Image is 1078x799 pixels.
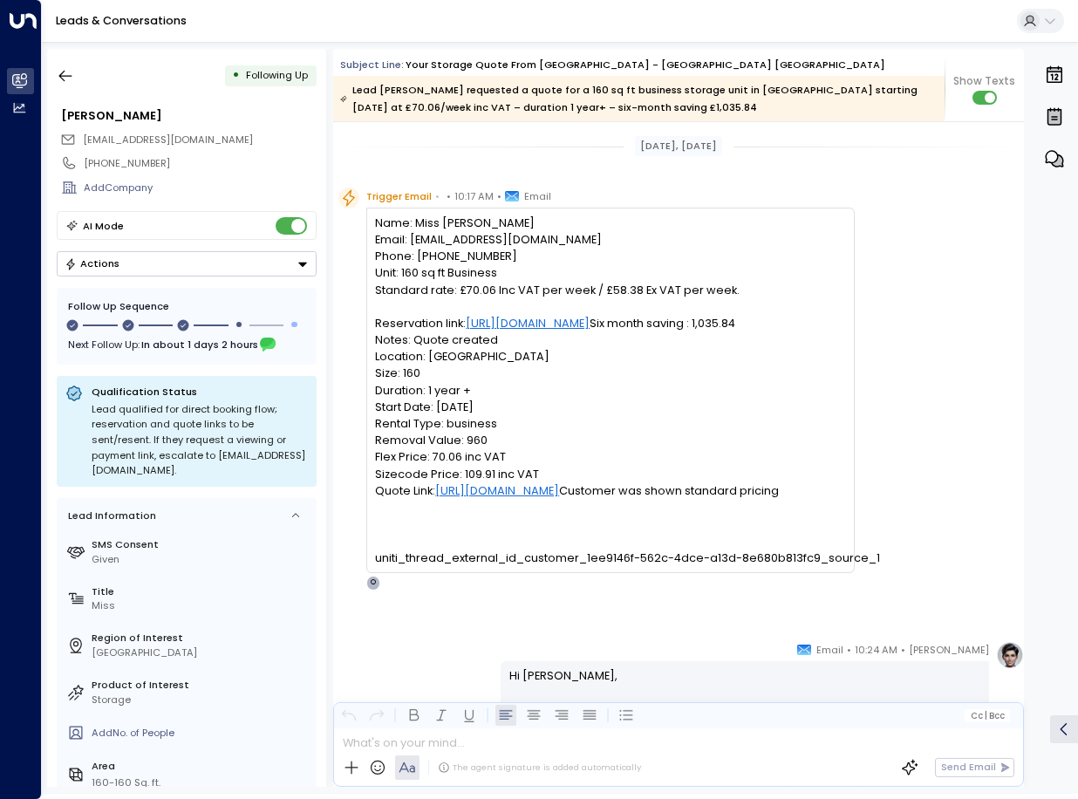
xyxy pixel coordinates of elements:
a: [URL][DOMAIN_NAME] [435,482,559,499]
button: Redo [366,705,387,726]
div: Your storage quote from [GEOGRAPHIC_DATA] - [GEOGRAPHIC_DATA] [GEOGRAPHIC_DATA] [406,58,885,72]
span: Trigger Email [366,188,432,205]
span: Following Up [246,68,308,82]
div: Miss [92,598,310,613]
span: [EMAIL_ADDRESS][DOMAIN_NAME] [83,133,253,147]
label: Area [92,759,310,774]
div: AI Mode [83,217,124,235]
span: • [847,641,851,659]
div: Next Follow Up: [68,335,305,354]
label: Region of Interest [92,631,310,645]
span: 10:24 AM [855,641,897,659]
a: [URL][DOMAIN_NAME] [466,315,590,331]
div: 160-160 Sq. ft. [92,775,160,790]
div: Actions [65,257,119,270]
a: Leads & Conversations [56,13,187,28]
span: | [985,711,987,720]
span: [PERSON_NAME] [909,641,989,659]
div: [GEOGRAPHIC_DATA] [92,645,310,660]
div: AddCompany [84,181,316,195]
button: Undo [338,705,359,726]
label: Title [92,584,310,599]
div: O [366,576,380,590]
span: Show Texts [953,73,1015,89]
span: • [447,188,451,205]
span: 10:17 AM [454,188,494,205]
span: erinadams864@gmail.com [83,133,253,147]
div: [PHONE_NUMBER] [84,156,316,171]
span: • [901,641,905,659]
div: Given [92,552,310,567]
span: Cc Bcc [971,711,1005,720]
div: Follow Up Sequence [68,299,305,314]
label: SMS Consent [92,537,310,552]
div: Lead qualified for direct booking flow; reservation and quote links to be sent/resent. If they re... [92,402,308,479]
label: Product of Interest [92,678,310,693]
button: Actions [57,251,317,277]
div: Lead Information [63,509,156,523]
span: Email [524,188,551,205]
div: • [232,63,240,88]
span: • [497,188,501,205]
div: Button group with a nested menu [57,251,317,277]
div: AddNo. of People [92,726,310,741]
img: profile-logo.png [996,641,1024,669]
button: Cc|Bcc [965,709,1010,722]
span: • [435,188,440,205]
div: Lead [PERSON_NAME] requested a quote for a 160 sq ft business storage unit in [GEOGRAPHIC_DATA] s... [340,81,936,116]
div: [DATE], [DATE] [635,136,723,156]
div: [PERSON_NAME] [61,107,316,124]
div: The agent signature is added automatically [438,761,641,774]
pre: Name: Miss [PERSON_NAME] Email: [EMAIL_ADDRESS][DOMAIN_NAME] Phone: [PHONE_NUMBER] Unit: 160 sq f... [375,215,845,566]
span: Subject Line: [340,58,404,72]
div: Storage [92,693,310,707]
span: In about 1 days 2 hours [141,335,258,354]
span: Email [816,641,843,659]
p: Qualification Status [92,385,308,399]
